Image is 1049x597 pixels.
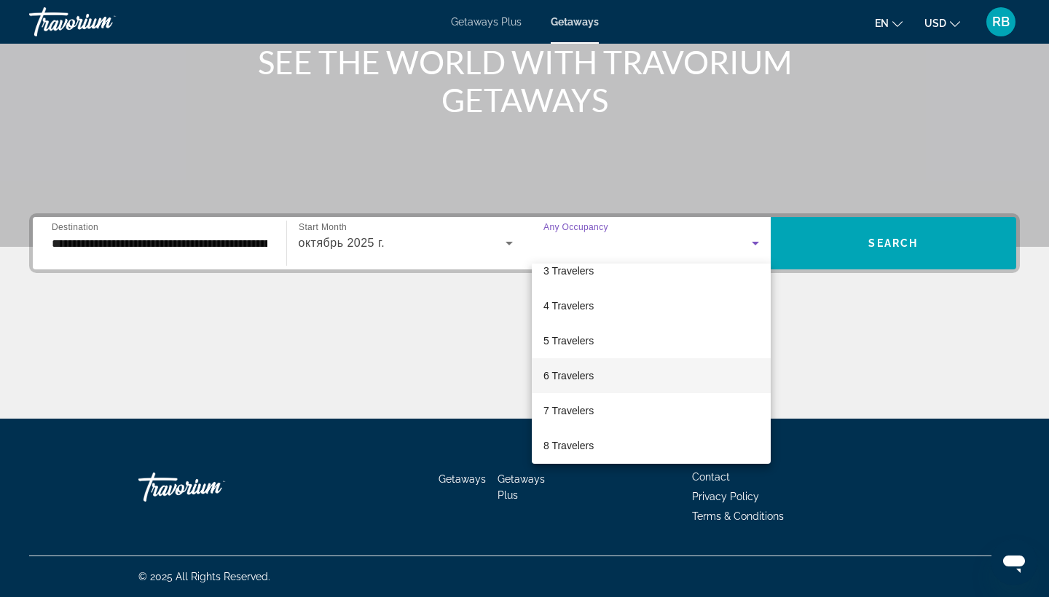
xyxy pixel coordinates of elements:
[991,539,1037,585] iframe: Кнопка запуска окна обмена сообщениями
[543,262,594,280] span: 3 Travelers
[543,297,594,315] span: 4 Travelers
[543,367,594,384] span: 6 Travelers
[543,332,594,349] span: 5 Travelers
[543,437,594,454] span: 8 Travelers
[543,402,594,419] span: 7 Travelers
